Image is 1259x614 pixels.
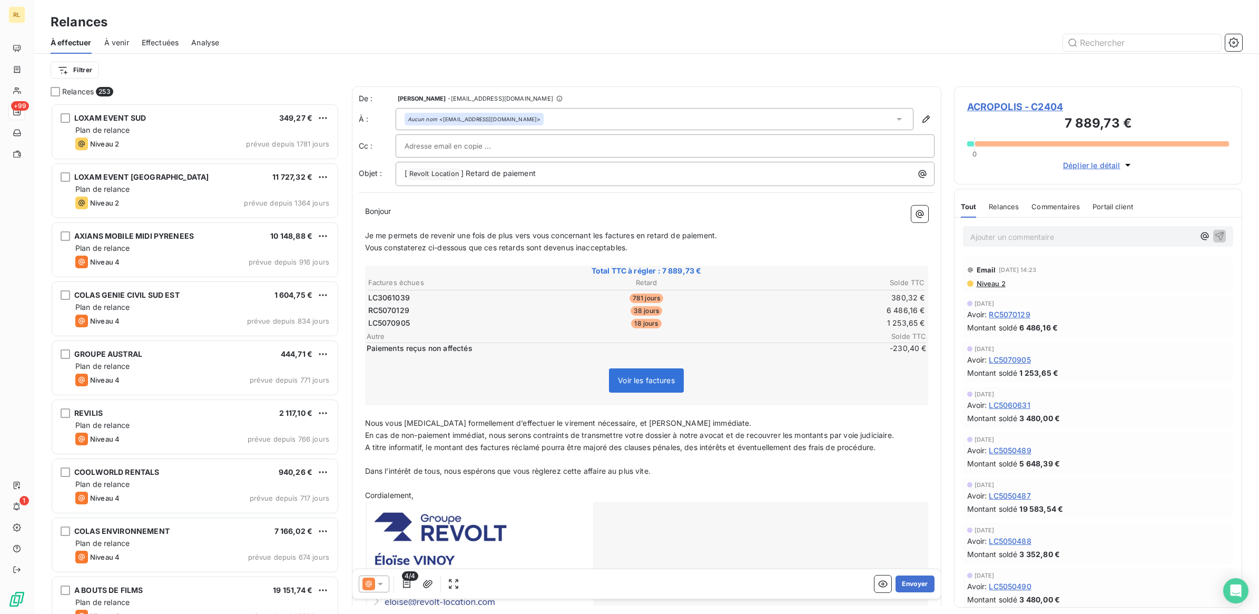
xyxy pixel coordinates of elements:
span: LOXAM EVENT [GEOGRAPHIC_DATA] [74,172,209,181]
span: Paiements reçus non affectés [367,343,861,354]
span: 349,27 € [279,113,312,122]
span: LC3061039 [368,293,410,303]
span: +99 [11,101,29,111]
span: Niveau 4 [90,258,120,266]
span: Bonjour [365,207,391,216]
span: -230,40 € [863,343,927,354]
span: [DATE] [975,391,995,397]
span: Montant soldé [967,458,1018,469]
span: Plan de relance [75,539,130,548]
span: REVILIS [74,408,103,417]
span: Avoir : [967,535,987,547]
span: prévue depuis 1781 jours [246,140,329,148]
span: prévue depuis 1364 jours [244,199,329,207]
h3: Relances [51,13,107,32]
span: Relances [62,86,94,97]
span: Je me permets de revenir une fois de plus vers vous concernant les factures en retard de paiement. [365,231,717,240]
div: RL [8,6,25,23]
span: 38 jours [631,306,662,316]
span: Avoir : [967,445,987,456]
span: Montant soldé [967,322,1018,333]
label: Cc : [359,141,396,151]
span: Avoir : [967,399,987,411]
span: prévue depuis 834 jours [247,317,329,325]
span: Cordialement, [365,491,414,500]
span: A BOUTS DE FILMS [74,586,143,594]
span: Objet : [359,169,382,178]
span: Niveau 2 [976,279,1006,288]
span: 11 727,32 € [272,172,312,181]
span: 4/4 [402,571,418,581]
span: Plan de relance [75,184,130,193]
div: grid [51,103,339,614]
span: prévue depuis 771 jours [250,376,329,384]
span: Autre [367,332,863,340]
span: De : [359,93,396,104]
span: Avoir : [967,490,987,501]
span: Niveau 2 [90,199,119,207]
span: 253 [96,87,113,96]
span: 0 [972,150,977,158]
button: Envoyer [896,576,934,592]
span: Plan de relance [75,303,130,311]
span: 18 jours [631,319,661,328]
span: Niveau 4 [90,317,120,325]
span: À effectuer [51,37,92,48]
span: prévue depuis 916 jours [249,258,329,266]
span: 3 480,00 € [1019,413,1060,424]
span: LC5060631 [989,399,1030,411]
span: Plan de relance [75,362,130,371]
span: Dans l’intérêt de tous, nous espérons que vous règlerez cette affaire au plus vite. [365,466,651,475]
span: 19 151,74 € [273,586,312,594]
span: Email [977,266,996,274]
span: Niveau 4 [90,553,120,561]
span: Montant soldé [967,503,1018,514]
span: 7 166,02 € [274,527,313,535]
span: Relances [989,202,1019,211]
span: [DATE] [975,482,995,488]
span: Plan de relance [75,480,130,489]
span: 5 648,39 € [1019,458,1060,469]
span: 3 352,80 € [1019,549,1060,560]
input: Rechercher [1063,34,1221,51]
span: Plan de relance [75,421,130,430]
button: Filtrer [51,62,99,79]
span: Avoir : [967,309,987,320]
span: Montant soldé [967,413,1018,424]
span: COOLWORLD RENTALS [74,467,160,476]
span: Plan de relance [75,598,130,607]
span: En cas de non-paiement immédiat, nous serons contraints de transmettre votre dossier à notre avoc... [365,431,894,440]
span: Total TTC à régler : 7 889,73 € [367,266,927,276]
span: 6 486,16 € [1019,322,1058,333]
span: LC5070905 [368,318,410,328]
span: [DATE] [975,527,995,533]
span: Portail client [1093,202,1133,211]
span: 2 117,10 € [279,408,313,417]
span: Effectuées [142,37,179,48]
span: GROUPE AUSTRAL [74,349,142,358]
span: Niveau 4 [90,376,120,384]
span: COLAS GENIE CIVIL SUD EST [74,290,180,299]
span: Nous vous [MEDICAL_DATA] formellement d’effectuer le virement nécessaire, et [PERSON_NAME] immédi... [365,418,752,427]
span: Niveau 4 [90,494,120,502]
span: LC5050488 [989,535,1031,547]
span: Niveau 2 [90,140,119,148]
span: [DATE] [975,436,995,443]
div: Open Intercom Messenger [1223,578,1248,603]
span: Tout [961,202,977,211]
span: [DATE] [975,346,995,352]
span: Voir les factures [618,376,675,385]
th: Solde TTC [740,277,926,288]
span: LC5050489 [989,445,1031,456]
span: 3 480,00 € [1019,594,1060,605]
span: [PERSON_NAME] [398,95,446,102]
th: Retard [554,277,739,288]
span: LOXAM EVENT SUD [74,113,146,122]
span: Avoir : [967,581,987,592]
span: 1 604,75 € [274,290,313,299]
th: Factures échues [368,277,553,288]
span: ] Retard de paiement [461,169,536,178]
span: prévue depuis 674 jours [248,553,329,561]
span: A titre informatif, le montant des factures réclamé pourra être majoré des clauses pénales, des i... [365,443,876,452]
em: Aucun nom [408,115,437,123]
